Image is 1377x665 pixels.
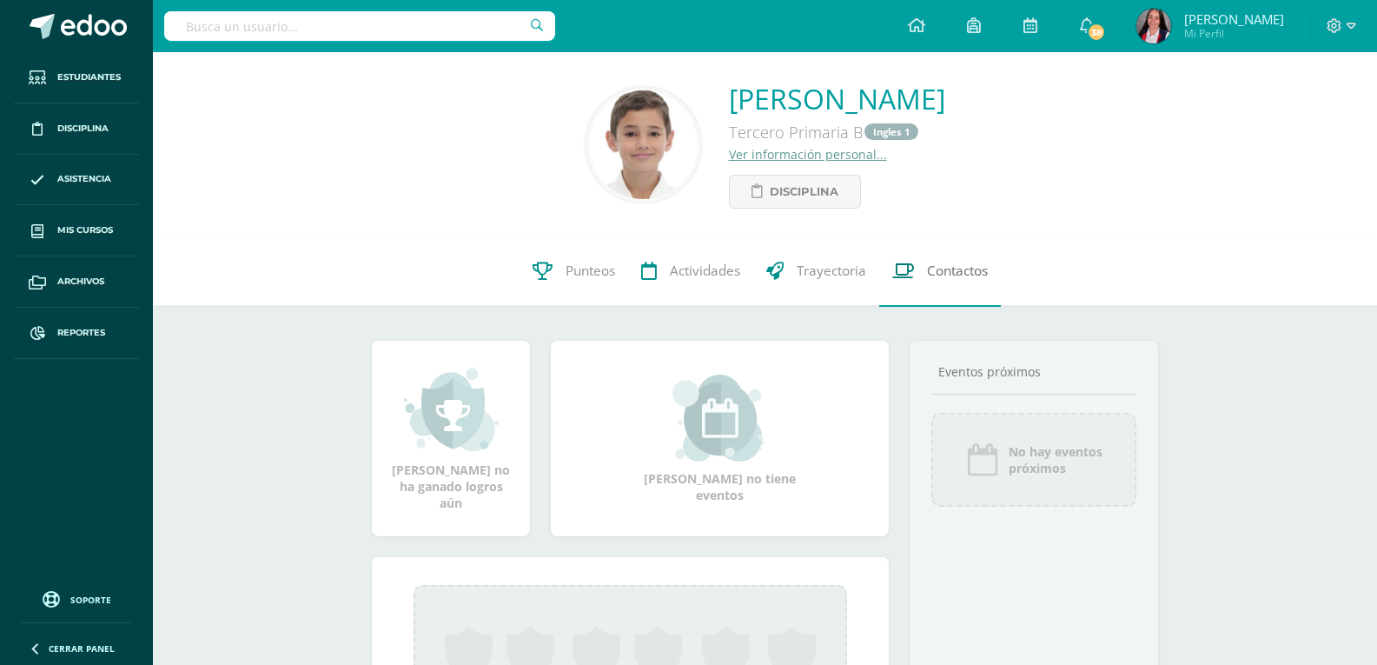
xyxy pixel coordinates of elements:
a: Asistencia [14,155,139,206]
a: Trayectoria [753,236,879,306]
span: Soporte [70,594,111,606]
div: [PERSON_NAME] no ha ganado logros aún [389,366,513,511]
span: Mi Perfil [1184,26,1284,41]
a: Disciplina [729,175,861,209]
a: [PERSON_NAME] [729,80,945,117]
a: Reportes [14,308,139,359]
a: Disciplina [14,103,139,155]
a: Ingles 1 [864,123,918,140]
span: Archivos [57,275,104,289]
span: Contactos [927,263,988,281]
span: Disciplina [770,176,838,208]
span: Punteos [566,263,615,281]
div: Tercero Primaria B [729,117,945,146]
span: Cerrar panel [49,642,115,655]
span: Disciplina [57,122,109,136]
span: Mis cursos [57,223,113,237]
img: 4813a22afd1aa4eeb24a8035661bf689.png [589,90,698,199]
span: Reportes [57,326,105,340]
span: No hay eventos próximos [1009,443,1102,476]
a: Archivos [14,256,139,308]
a: Punteos [520,236,628,306]
span: Actividades [670,263,740,281]
span: Trayectoria [797,263,866,281]
a: Soporte [21,587,132,610]
img: event_small.png [672,375,767,462]
div: Eventos próximos [931,363,1136,380]
div: [PERSON_NAME] no tiene eventos [633,375,807,503]
a: Ver información personal... [729,146,887,163]
img: achievement_small.png [404,366,499,453]
a: Mis cursos [14,205,139,256]
span: [PERSON_NAME] [1184,10,1284,28]
a: Actividades [628,236,753,306]
input: Busca un usuario... [164,11,555,41]
img: event_icon.png [965,442,1000,477]
span: Asistencia [57,172,111,186]
span: 38 [1087,23,1106,42]
a: Contactos [879,236,1001,306]
img: 7adafb9e82a6a124d5dfdafab4d81904.png [1136,9,1171,43]
span: Estudiantes [57,70,121,84]
a: Estudiantes [14,52,139,103]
